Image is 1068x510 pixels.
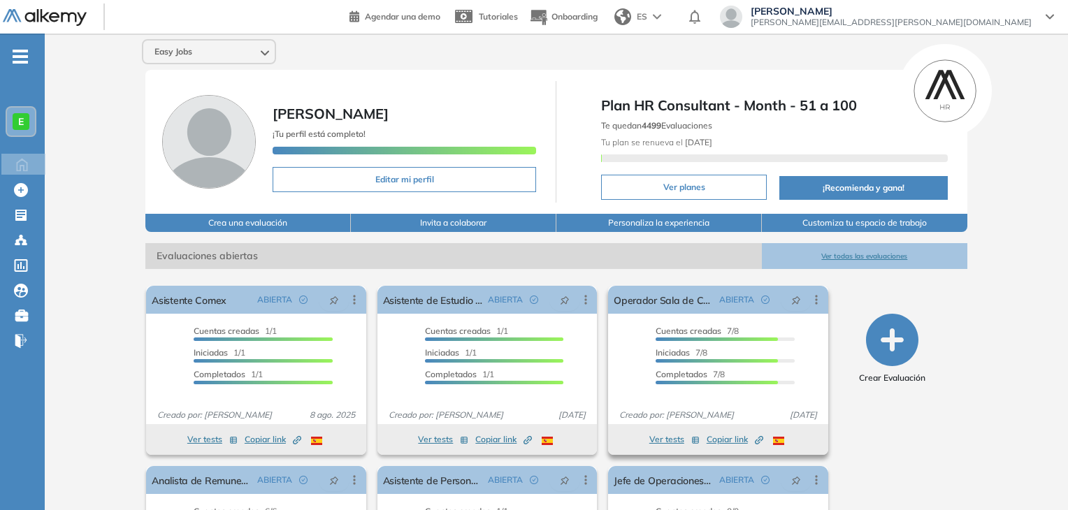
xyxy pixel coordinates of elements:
span: check-circle [299,296,308,304]
span: 1/1 [194,369,263,379]
span: 1/1 [425,326,508,336]
span: Creado por: [PERSON_NAME] [614,409,739,421]
span: Crear Evaluación [859,372,925,384]
a: Agendar una demo [349,7,440,24]
span: ¡Tu perfil está completo! [273,129,366,139]
span: ABIERTA [719,293,754,306]
span: pushpin [329,474,339,486]
span: [PERSON_NAME] [273,105,389,122]
span: Easy Jobs [154,46,192,57]
img: Foto de perfil [162,95,256,189]
a: Asistente Comex [152,286,226,314]
a: Operador Sala de Control [614,286,713,314]
span: 1/1 [194,326,277,336]
span: Creado por: [PERSON_NAME] [383,409,509,421]
span: Tutoriales [479,11,518,22]
img: Logo [3,9,87,27]
a: Asistente de Personas y Relaciones Laborales [383,466,482,494]
button: Personaliza la experiencia [556,214,762,232]
span: [PERSON_NAME] [751,6,1032,17]
button: Customiza tu espacio de trabajo [762,214,967,232]
span: ABIERTA [719,474,754,486]
button: pushpin [319,289,349,311]
img: world [614,8,631,25]
img: ESP [773,437,784,445]
span: 8 ago. 2025 [304,409,361,421]
button: Crear Evaluación [859,314,925,384]
span: Iniciadas [425,347,459,358]
span: Onboarding [551,11,598,22]
span: Copiar link [707,433,763,446]
button: Ver tests [187,431,238,448]
span: 7/8 [656,369,725,379]
span: Te quedan Evaluaciones [601,120,712,131]
button: Copiar link [245,431,301,448]
a: Asistente de Estudio - [PERSON_NAME] [383,286,482,314]
b: [DATE] [683,137,712,147]
b: 4499 [642,120,661,131]
span: check-circle [530,476,538,484]
span: ABIERTA [488,474,523,486]
span: check-circle [530,296,538,304]
button: Copiar link [707,431,763,448]
span: Plan HR Consultant - Month - 51 a 100 [601,95,947,116]
span: 1/1 [425,347,477,358]
button: Onboarding [529,2,598,32]
span: Completados [425,369,477,379]
button: Copiar link [475,431,532,448]
span: pushpin [560,294,570,305]
span: 1/1 [194,347,245,358]
span: E [18,116,24,127]
img: ESP [311,437,322,445]
span: pushpin [791,294,801,305]
span: [PERSON_NAME][EMAIL_ADDRESS][PERSON_NAME][DOMAIN_NAME] [751,17,1032,28]
span: ABIERTA [257,474,292,486]
button: pushpin [781,289,811,311]
span: check-circle [299,476,308,484]
button: Ver tests [418,431,468,448]
button: Crea una evaluación [145,214,351,232]
a: Jefe de Operaciones TIC [614,466,713,494]
span: Cuentas creadas [194,326,259,336]
span: ABIERTA [257,293,292,306]
span: Completados [194,369,245,379]
span: Evaluaciones abiertas [145,243,762,269]
span: Copiar link [475,433,532,446]
span: ABIERTA [488,293,523,306]
button: Ver planes [601,175,767,200]
a: Analista de Remuneraciones [152,466,251,494]
span: check-circle [761,476,770,484]
button: Invita a colaborar [351,214,556,232]
span: Cuentas creadas [425,326,491,336]
span: 1/1 [425,369,494,379]
button: pushpin [549,469,580,491]
span: ES [637,10,647,23]
button: pushpin [781,469,811,491]
span: check-circle [761,296,770,304]
i: - [13,55,28,58]
span: pushpin [791,474,801,486]
img: ESP [542,437,553,445]
button: Editar mi perfil [273,167,536,192]
span: Cuentas creadas [656,326,721,336]
button: ¡Recomienda y gana! [779,176,947,200]
span: pushpin [560,474,570,486]
span: [DATE] [553,409,591,421]
button: Ver todas las evaluaciones [762,243,967,269]
span: 7/8 [656,347,707,358]
button: Ver tests [649,431,700,448]
span: Iniciadas [194,347,228,358]
span: Agendar una demo [365,11,440,22]
span: pushpin [329,294,339,305]
button: pushpin [549,289,580,311]
span: Creado por: [PERSON_NAME] [152,409,277,421]
img: arrow [653,14,661,20]
span: Tu plan se renueva el [601,137,712,147]
span: 7/8 [656,326,739,336]
span: Copiar link [245,433,301,446]
span: Iniciadas [656,347,690,358]
span: [DATE] [784,409,823,421]
span: Completados [656,369,707,379]
button: pushpin [319,469,349,491]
